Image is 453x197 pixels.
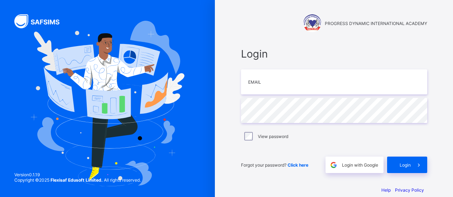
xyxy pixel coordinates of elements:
[241,48,427,60] span: Login
[241,162,308,168] span: Forgot your password?
[288,162,308,168] a: Click here
[50,177,103,183] strong: Flexisaf Edusoft Limited.
[258,134,288,139] label: View password
[381,187,391,193] a: Help
[30,21,185,186] img: Hero Image
[395,187,424,193] a: Privacy Policy
[14,14,68,28] img: SAFSIMS Logo
[14,172,141,177] span: Version 0.1.19
[14,177,141,183] span: Copyright © 2025 All rights reserved.
[400,162,411,168] span: Login
[342,162,378,168] span: Login with Google
[329,161,338,169] img: google.396cfc9801f0270233282035f929180a.svg
[325,21,427,26] span: PROGRESS DYNAMIC INTERNATIONAL ACADEMY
